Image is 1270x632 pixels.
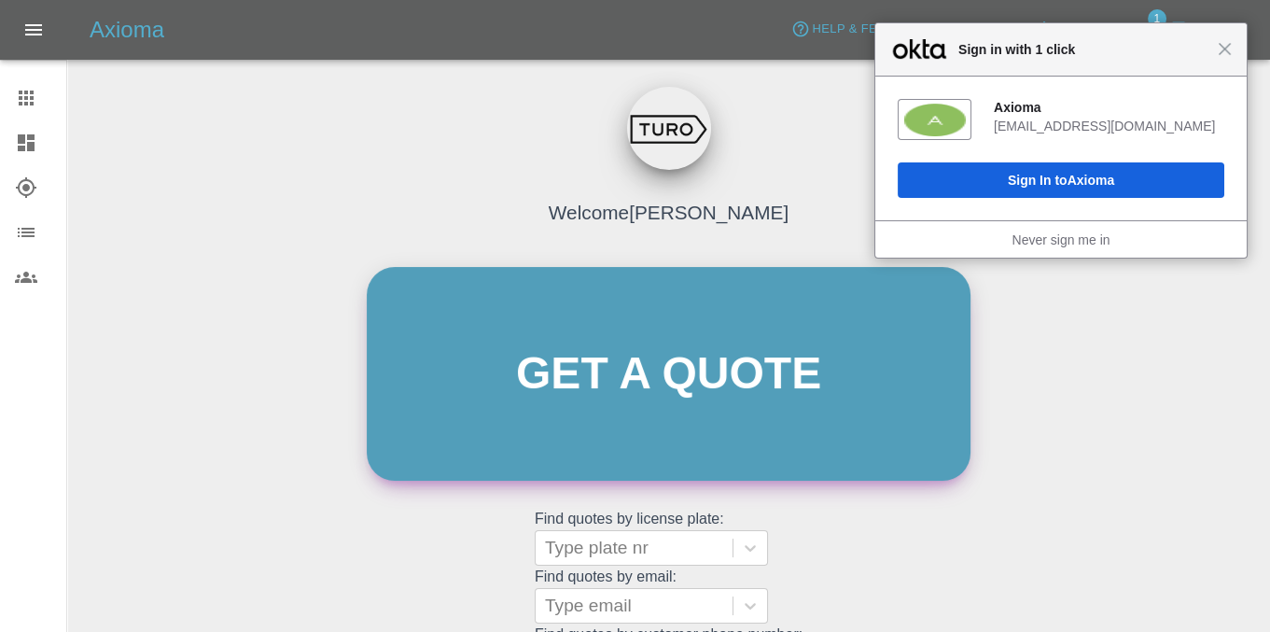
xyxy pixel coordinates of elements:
span: Help & Feedback [812,19,928,40]
div: Axioma [994,99,1224,116]
grid: Find quotes by license plate: [535,511,802,566]
span: Sign in with 1 click [949,38,1218,61]
grid: Find quotes by email: [535,569,802,624]
a: Never sign me in [1012,232,1110,247]
span: Logout [1190,19,1243,40]
h4: Welcome [PERSON_NAME] [549,198,789,227]
span: Close [1218,42,1232,56]
span: Notifications [1055,19,1152,40]
span: 1 [1148,9,1166,28]
button: Open drawer [11,7,56,52]
button: Help & Feedback [787,15,933,44]
span: Account [963,20,1026,41]
span: Axioma [1068,173,1115,188]
button: Logout [1165,15,1248,44]
a: Account [934,15,1030,45]
img: ... [627,87,711,170]
h5: Axioma [90,15,164,45]
button: Notifications [1030,15,1157,44]
div: [EMAIL_ADDRESS][DOMAIN_NAME] [994,118,1224,134]
a: Get a quote [367,267,970,481]
img: fs0b0w6k0vZhXWMPP357 [904,104,966,136]
button: Sign In toAxioma [898,162,1224,198]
